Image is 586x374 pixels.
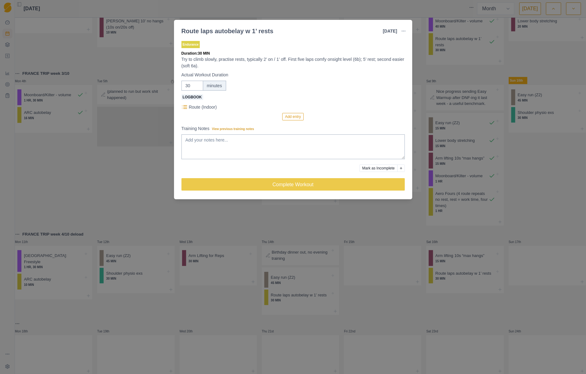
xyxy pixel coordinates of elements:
[383,28,397,34] p: [DATE]
[282,113,304,120] button: Add entry
[181,26,274,36] div: Route laps autobelay w 1’ rests
[181,94,203,100] span: Logbook
[181,125,401,132] label: Training Notes
[397,164,405,172] button: Add reason
[181,72,401,78] label: Actual Workout Duration
[181,51,405,56] p: Duration: 30 MIN
[212,127,254,131] span: View previous training notes
[181,178,405,191] button: Complete Workout
[181,56,405,69] p: Try to climb slowly, practise rests, typically 2’ on / 1’ off. First five laps comfy onsight leve...
[189,104,217,110] p: Route (Indoor)
[203,81,226,91] div: minutes
[181,41,200,48] p: Endurance
[360,164,398,172] button: Mark as Incomplete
